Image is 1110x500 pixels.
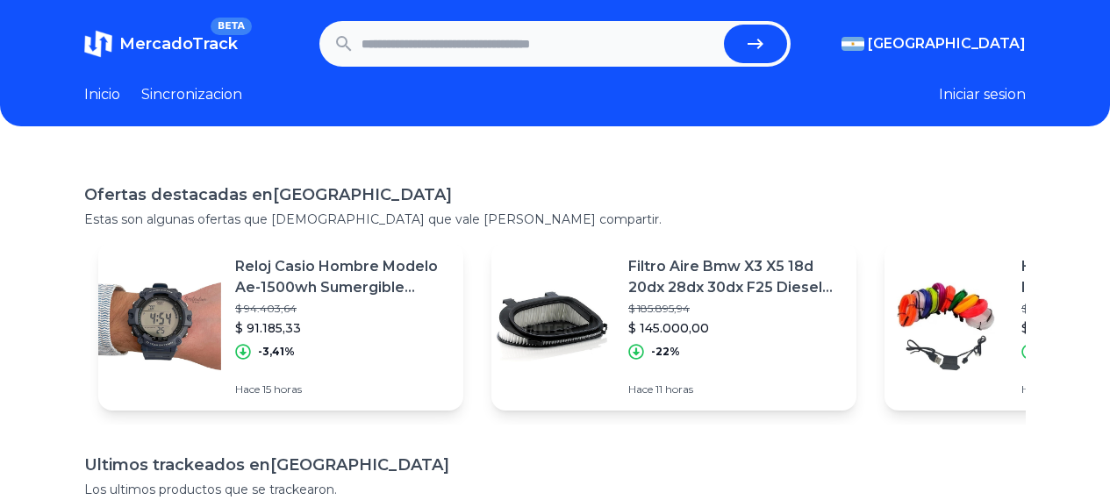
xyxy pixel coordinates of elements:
[939,84,1026,105] button: Iniciar sesion
[628,319,842,337] p: $ 145.000,00
[491,242,856,411] a: Featured imageFiltro Aire Bmw X3 X5 18d 20dx 28dx 30dx F25 Diesel [PERSON_NAME]$ 185.895,94$ 145....
[84,84,120,105] a: Inicio
[235,302,449,316] p: $ 94.403,64
[628,382,842,396] p: Hace 11 horas
[628,256,842,298] p: Filtro Aire Bmw X3 X5 18d 20dx 28dx 30dx F25 Diesel [PERSON_NAME]
[868,33,1026,54] span: [GEOGRAPHIC_DATA]
[98,265,221,388] img: Featured image
[84,182,1026,207] h1: Ofertas destacadas en [GEOGRAPHIC_DATA]
[884,265,1007,388] img: Featured image
[258,345,295,359] p: -3,41%
[84,481,1026,498] p: Los ultimos productos que se trackearon.
[84,211,1026,228] p: Estas son algunas ofertas que [DEMOGRAPHIC_DATA] que vale [PERSON_NAME] compartir.
[211,18,252,35] span: BETA
[235,256,449,298] p: Reloj Casio Hombre Modelo Ae-1500wh Sumergible Amsterdamarg
[235,382,449,396] p: Hace 15 horas
[141,84,242,105] a: Sincronizacion
[841,33,1026,54] button: [GEOGRAPHIC_DATA]
[84,453,1026,477] h1: Ultimos trackeados en [GEOGRAPHIC_DATA]
[84,30,238,58] a: MercadoTrackBETA
[98,242,463,411] a: Featured imageReloj Casio Hombre Modelo Ae-1500wh Sumergible Amsterdamarg$ 94.403,64$ 91.185,33-3...
[651,345,680,359] p: -22%
[841,37,864,51] img: Argentina
[119,34,238,54] span: MercadoTrack
[235,319,449,337] p: $ 91.185,33
[84,30,112,58] img: MercadoTrack
[628,302,842,316] p: $ 185.895,94
[491,265,614,388] img: Featured image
